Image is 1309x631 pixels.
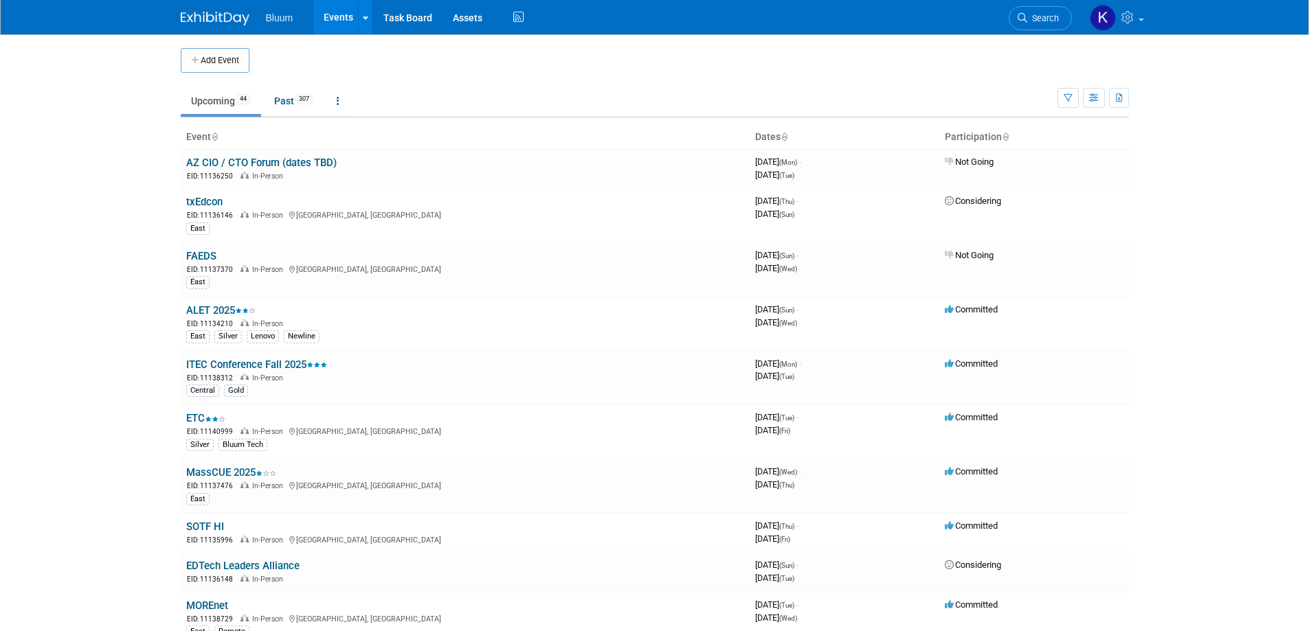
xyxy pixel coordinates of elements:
[779,172,794,179] span: (Tue)
[240,615,249,621] img: In-Person Event
[186,358,327,371] a: ITEC Conference Fall 2025
[799,466,801,477] span: -
[755,534,790,544] span: [DATE]
[236,94,251,104] span: 44
[755,157,801,167] span: [DATE]
[186,330,210,343] div: East
[779,615,797,622] span: (Wed)
[755,371,794,381] span: [DATE]
[186,425,744,437] div: [GEOGRAPHIC_DATA], [GEOGRAPHIC_DATA]
[1009,6,1072,30] a: Search
[750,126,939,149] th: Dates
[186,157,337,169] a: AZ CIO / CTO Forum (dates TBD)
[186,412,225,424] a: ETC
[214,330,242,343] div: Silver
[240,536,249,542] img: In-Person Event
[186,304,256,317] a: ALET 2025
[186,196,223,208] a: txEdcon
[186,263,744,275] div: [GEOGRAPHIC_DATA], [GEOGRAPHIC_DATA]
[187,575,238,583] span: EID: 11136148
[186,560,300,572] a: EDTech Leaders Alliance
[755,466,801,477] span: [DATE]
[799,358,801,369] span: -
[284,330,320,343] div: Newline
[796,412,798,422] span: -
[755,479,794,490] span: [DATE]
[945,157,994,167] span: Not Going
[779,306,794,314] span: (Sun)
[181,126,750,149] th: Event
[945,412,998,422] span: Committed
[779,198,794,205] span: (Thu)
[755,599,798,610] span: [DATE]
[779,319,797,327] span: (Wed)
[945,196,1001,206] span: Considering
[755,358,801,369] span: [DATE]
[755,250,798,260] span: [DATE]
[779,575,794,582] span: (Tue)
[945,358,998,369] span: Committed
[187,482,238,490] span: EID: 11137476
[1027,13,1059,23] span: Search
[779,562,794,569] span: (Sun)
[186,612,744,624] div: [GEOGRAPHIC_DATA], [GEOGRAPHIC_DATA]
[796,196,798,206] span: -
[186,599,228,612] a: MOREnet
[755,425,790,435] span: [DATE]
[799,157,801,167] span: -
[755,412,798,422] span: [DATE]
[755,170,794,180] span: [DATE]
[945,520,998,531] span: Committed
[252,265,287,274] span: In-Person
[779,373,794,380] span: (Tue)
[779,265,797,273] span: (Wed)
[755,573,794,583] span: [DATE]
[796,560,798,570] span: -
[755,263,797,273] span: [DATE]
[252,211,287,220] span: In-Person
[186,439,214,451] div: Silver
[211,131,218,142] a: Sort by Event Name
[187,374,238,382] span: EID: 11138312
[240,319,249,326] img: In-Person Event
[295,94,313,104] span: 307
[779,360,797,368] span: (Mon)
[224,385,248,397] div: Gold
[187,266,238,273] span: EID: 11137370
[264,88,324,114] a: Past307
[187,615,238,623] span: EID: 11138729
[779,601,794,609] span: (Tue)
[186,250,216,262] a: FAEDS
[1002,131,1009,142] a: Sort by Participation Type
[181,12,249,25] img: ExhibitDay
[252,575,287,584] span: In-Person
[945,304,998,314] span: Committed
[219,439,267,451] div: Bluum Tech
[186,520,224,533] a: SOTF HI
[755,209,794,219] span: [DATE]
[240,481,249,488] img: In-Person Event
[796,520,798,531] span: -
[779,468,797,476] span: (Wed)
[796,250,798,260] span: -
[186,493,210,505] div: East
[779,414,794,422] span: (Tue)
[187,428,238,435] span: EID: 11140999
[252,536,287,544] span: In-Person
[779,536,790,543] span: (Fri)
[240,265,249,272] img: In-Person Event
[252,319,287,328] span: In-Person
[186,534,744,545] div: [GEOGRAPHIC_DATA], [GEOGRAPHIC_DATA]
[240,172,249,179] img: In-Person Event
[945,250,994,260] span: Not Going
[252,615,287,623] span: In-Person
[186,276,210,288] div: East
[796,304,798,314] span: -
[252,427,287,436] span: In-Person
[252,374,287,382] span: In-Person
[186,479,744,491] div: [GEOGRAPHIC_DATA], [GEOGRAPHIC_DATA]
[186,385,219,397] div: Central
[945,560,1001,570] span: Considering
[181,88,261,114] a: Upcoming44
[779,481,794,489] span: (Thu)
